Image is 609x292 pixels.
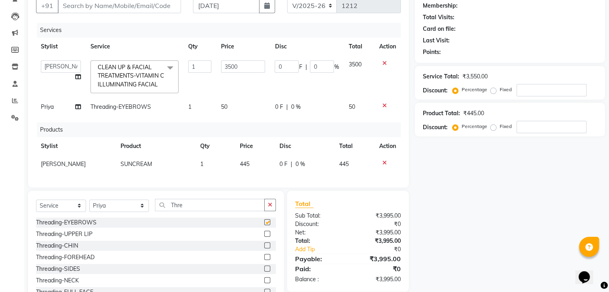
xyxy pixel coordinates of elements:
[37,23,407,38] div: Services
[463,109,484,118] div: ₹445.00
[348,212,407,220] div: ₹3,995.00
[86,38,183,56] th: Service
[462,86,487,93] label: Percentage
[348,254,407,264] div: ₹3,995.00
[289,212,348,220] div: Sub Total:
[423,72,459,81] div: Service Total:
[240,160,249,168] span: 445
[275,137,334,155] th: Disc
[334,63,339,71] span: %
[36,276,79,285] div: Threading-NECK
[423,48,441,56] div: Points:
[423,13,454,22] div: Total Visits:
[289,228,348,237] div: Net:
[36,137,116,155] th: Stylist
[116,137,195,155] th: Product
[195,137,235,155] th: Qty
[36,242,78,250] div: Threading-CHIN
[348,275,407,284] div: ₹3,995.00
[348,264,407,274] div: ₹0
[36,253,94,262] div: Threading-FOREHEAD
[423,109,460,118] div: Product Total:
[37,122,407,137] div: Products
[279,160,287,168] span: 0 F
[36,38,86,56] th: Stylist
[291,160,292,168] span: |
[500,86,512,93] label: Fixed
[289,254,348,264] div: Payable:
[235,137,275,155] th: Price
[183,38,216,56] th: Qty
[289,237,348,245] div: Total:
[216,38,270,56] th: Price
[423,86,448,95] div: Discount:
[462,72,488,81] div: ₹3,550.00
[423,25,456,33] div: Card on file:
[348,61,361,68] span: 3500
[423,123,448,132] div: Discount:
[299,63,302,71] span: F
[348,220,407,228] div: ₹0
[90,103,151,110] span: Threading-EYEBROWS
[348,103,355,110] span: 50
[348,228,407,237] div: ₹3,995.00
[374,137,401,155] th: Action
[41,160,86,168] span: [PERSON_NAME]
[41,103,54,110] span: Priya
[575,260,601,284] iframe: chat widget
[36,218,96,227] div: Threading-EYEBROWS
[295,200,314,208] span: Total
[200,160,203,168] span: 1
[286,103,287,111] span: |
[305,63,307,71] span: |
[374,38,401,56] th: Action
[289,245,358,254] a: Add Tip
[36,230,92,238] div: Threading-UPPER LIP
[462,123,487,130] label: Percentage
[344,38,374,56] th: Total
[188,103,191,110] span: 1
[221,103,227,110] span: 50
[339,160,349,168] span: 445
[121,160,152,168] span: SUNCREAM
[270,38,344,56] th: Disc
[289,264,348,274] div: Paid:
[500,123,512,130] label: Fixed
[423,36,450,45] div: Last Visit:
[36,265,80,273] div: Threading-SIDES
[275,103,283,111] span: 0 F
[295,160,305,168] span: 0 %
[358,245,406,254] div: ₹0
[289,275,348,284] div: Balance :
[334,137,374,155] th: Total
[158,81,161,88] a: x
[348,237,407,245] div: ₹3,995.00
[155,199,264,211] input: Search or Scan
[98,64,164,88] span: CLEAN UP & FACIAL TREATMENTS-VITAMIN C ILLUMINATING FACIAL
[423,2,458,10] div: Membership:
[289,220,348,228] div: Discount:
[291,103,300,111] span: 0 %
